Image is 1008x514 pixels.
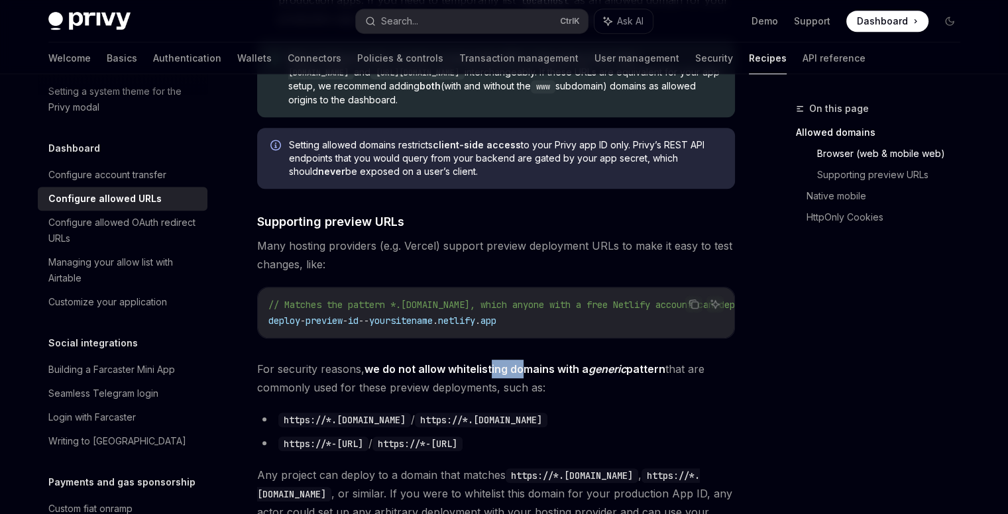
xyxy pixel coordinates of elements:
[107,42,137,74] a: Basics
[38,211,207,250] a: Configure allowed OAuth redirect URLs
[48,191,162,207] div: Configure allowed URLs
[48,294,167,310] div: Customize your application
[433,139,521,150] strong: client-side access
[594,42,679,74] a: User management
[257,213,404,231] span: Supporting preview URLs
[257,236,735,274] span: Many hosting providers (e.g. Vercel) support preview deployment URLs to make it easy to test chan...
[48,42,91,74] a: Welcome
[348,315,359,327] span: id
[749,42,787,74] a: Recipes
[809,101,869,117] span: On this page
[420,80,441,91] strong: both
[857,15,908,28] span: Dashboard
[506,468,638,483] code: https://*.[DOMAIN_NAME]
[939,11,960,32] button: Toggle dark mode
[48,362,175,378] div: Building a Farcaster Mini App
[48,83,199,115] div: Setting a system theme for the Privy modal
[357,42,443,74] a: Policies & controls
[48,254,199,286] div: Managing your allow list with Airtable
[752,15,778,28] a: Demo
[268,299,767,311] span: // Matches the pattern *.[DOMAIN_NAME], which anyone with a free Netlify account can deploy to
[433,315,438,327] span: .
[38,250,207,290] a: Managing your allow list with Airtable
[794,15,830,28] a: Support
[306,315,343,327] span: preview
[257,360,735,397] span: For security reasons, that are commonly used for these preview deployments, such as:
[38,382,207,405] a: Seamless Telegram login
[817,143,971,164] a: Browser (web & mobile web)
[48,385,158,401] div: Seamless Telegram login
[594,9,653,33] button: Ask AI
[48,409,136,425] div: Login with Farcaster
[846,11,928,32] a: Dashboard
[415,413,547,427] code: https://*.[DOMAIN_NAME]
[38,358,207,382] a: Building a Farcaster Mini App
[48,215,199,246] div: Configure allowed OAuth redirect URLs
[48,474,196,490] h5: Payments and gas sponsorship
[560,16,580,26] span: Ctrl K
[257,410,735,429] li: /
[38,163,207,187] a: Configure account transfer
[153,42,221,74] a: Authentication
[237,42,272,74] a: Wallets
[48,167,166,183] div: Configure account transfer
[807,185,971,207] a: Native mobile
[685,295,702,313] button: Copy the contents from the code block
[356,9,588,33] button: Search...CtrlK
[38,79,207,119] a: Setting a system theme for the Privy modal
[48,433,186,449] div: Writing to [GEOGRAPHIC_DATA]
[706,295,724,313] button: Ask AI
[438,315,475,327] span: netlify
[796,122,971,143] a: Allowed domains
[459,42,579,74] a: Transaction management
[300,315,306,327] span: -
[38,405,207,429] a: Login with Farcaster
[38,290,207,314] a: Customize your application
[695,42,733,74] a: Security
[817,164,971,185] a: Supporting preview URLs
[369,315,433,327] span: yoursitename
[359,315,369,327] span: --
[803,42,866,74] a: API reference
[270,140,284,153] svg: Info
[289,138,722,178] span: Setting allowed domains restricts to your Privy app ID only. Privy’s REST API endpoints that you ...
[48,12,131,30] img: dark logo
[364,362,665,376] strong: we do not allow whitelisting domains with a pattern
[372,437,463,451] code: https://*-[URL]
[343,315,348,327] span: -
[278,413,411,427] code: https://*.[DOMAIN_NAME]
[288,42,341,74] a: Connectors
[588,362,626,376] em: generic
[807,207,971,228] a: HttpOnly Cookies
[48,140,100,156] h5: Dashboard
[268,315,300,327] span: deploy
[475,315,480,327] span: .
[38,429,207,453] a: Writing to [GEOGRAPHIC_DATA]
[288,52,721,107] span: Many hosting providers and their corresponding DNS configurations treat and interchangeably. If t...
[531,80,555,93] code: www
[617,15,644,28] span: Ask AI
[381,13,418,29] div: Search...
[480,315,496,327] span: app
[318,166,345,177] strong: never
[257,434,735,452] li: /
[38,187,207,211] a: Configure allowed URLs
[48,335,138,351] h5: Social integrations
[278,437,368,451] code: https://*-[URL]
